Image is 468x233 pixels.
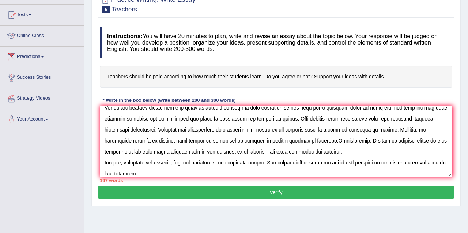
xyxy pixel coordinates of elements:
[100,177,452,184] div: 197 words
[0,47,84,65] a: Predictions
[0,109,84,127] a: Your Account
[0,67,84,86] a: Success Stories
[100,66,452,88] h4: Teachers should be paid according to how much their students learn. Do you agree or not? Support ...
[102,6,110,13] span: 6
[0,5,84,23] a: Tests
[100,97,238,104] div: * Write in the box below (write between 200 and 300 words)
[98,186,454,199] button: Verify
[0,26,84,44] a: Online Class
[112,6,137,13] small: Teachers
[107,33,143,39] b: Instructions:
[100,27,452,58] h4: You will have 20 minutes to plan, write and revise an essay about the topic below. Your response ...
[0,88,84,107] a: Strategy Videos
